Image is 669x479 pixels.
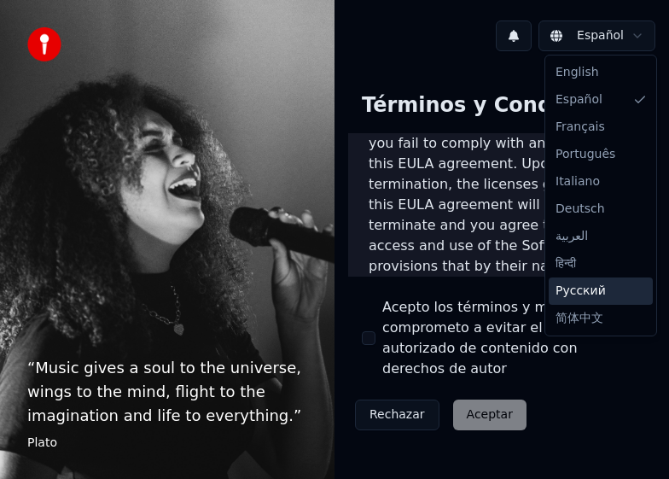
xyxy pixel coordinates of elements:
[556,91,602,108] span: Español
[556,310,603,327] span: 简体中文
[556,173,600,190] span: Italiano
[556,201,605,218] span: Deutsch
[556,283,606,300] span: Русский
[556,255,576,272] span: हिन्दी
[556,146,615,163] span: Português
[556,228,588,245] span: العربية
[556,64,599,81] span: English
[556,119,605,136] span: Français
